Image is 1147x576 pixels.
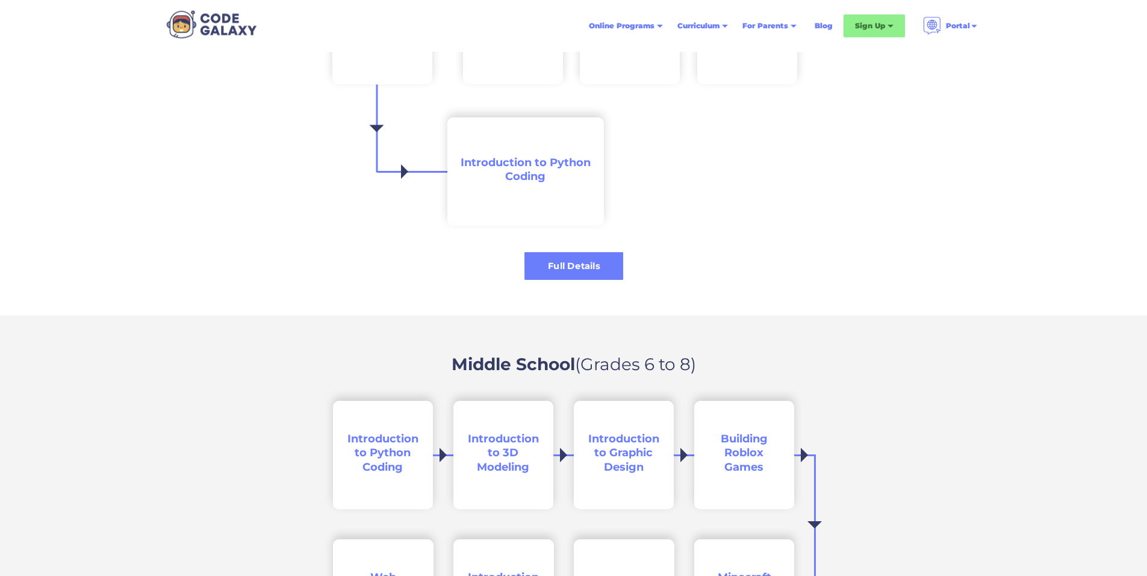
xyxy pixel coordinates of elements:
div: Curriculum [677,20,720,32]
div: Full Details [524,260,623,273]
span: (Grades 6 to 8) [575,354,696,374]
div: Sign Up [844,14,905,37]
div: For Parents [735,15,804,37]
span: Introduction to 3D Modeling [468,432,539,474]
div: Sign Up [855,20,885,32]
div: For Parents [742,20,788,32]
div: Curriculum [670,15,735,37]
a: Full Details [524,252,623,280]
span: Introduction to Graphic Design [588,432,659,474]
div: Portal [946,20,970,32]
a: Introduction to Graphic Design [574,401,674,509]
div: Online Programs [582,15,670,37]
span: Building Roblox Games [721,432,768,474]
div: Portal [916,12,986,40]
span: Introduction to Python Coding [347,432,418,474]
a: Introduction to Python Coding [447,117,604,226]
span: Introduction to Python Coding [461,156,591,183]
a: Building Roblox Games [694,401,795,509]
div: Online Programs [589,20,654,32]
a: Blog [807,15,840,37]
a: Introduction to Python Coding [333,401,434,509]
a: Introduction to 3D Modeling [453,401,554,509]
